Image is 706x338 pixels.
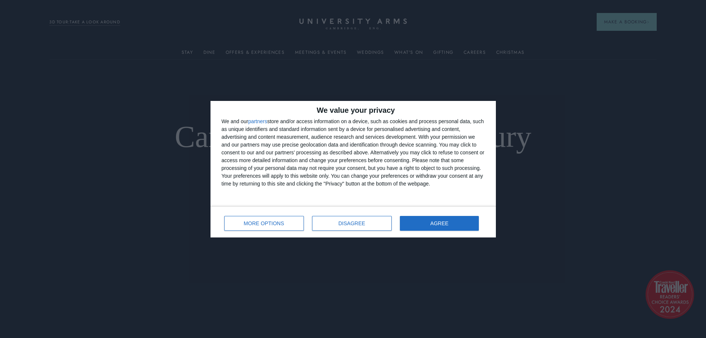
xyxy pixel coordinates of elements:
div: qc-cmp2-ui [211,101,496,237]
div: We and our store and/or access information on a device, such as cookies and process personal data... [222,118,485,188]
span: MORE OPTIONS [244,221,284,226]
button: DISAGREE [312,216,392,231]
span: DISAGREE [338,221,365,226]
button: AGREE [400,216,479,231]
span: AGREE [430,221,448,226]
button: partners [248,119,267,124]
h2: We value your privacy [222,106,485,114]
button: MORE OPTIONS [224,216,304,231]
